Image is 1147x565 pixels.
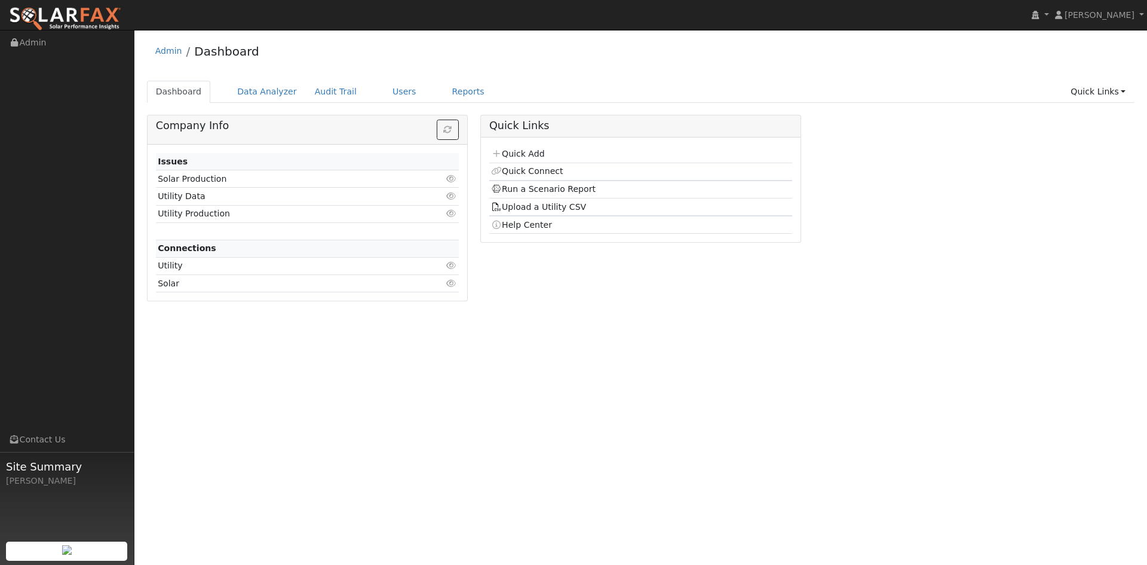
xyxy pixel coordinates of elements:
[158,243,216,253] strong: Connections
[194,44,259,59] a: Dashboard
[446,192,457,200] i: Click to view
[384,81,425,103] a: Users
[443,81,493,103] a: Reports
[6,459,128,475] span: Site Summary
[446,279,457,288] i: Click to view
[491,220,552,230] a: Help Center
[446,261,457,270] i: Click to view
[156,257,410,274] td: Utility
[156,170,410,188] td: Solar Production
[489,120,792,132] h5: Quick Links
[491,149,544,158] a: Quick Add
[1062,81,1134,103] a: Quick Links
[491,184,596,194] a: Run a Scenario Report
[156,120,459,132] h5: Company Info
[6,475,128,487] div: [PERSON_NAME]
[156,205,410,222] td: Utility Production
[446,175,457,183] i: Click to view
[62,545,72,555] img: retrieve
[491,202,586,212] a: Upload a Utility CSV
[156,275,410,292] td: Solar
[228,81,306,103] a: Data Analyzer
[147,81,211,103] a: Dashboard
[491,166,563,176] a: Quick Connect
[155,46,182,56] a: Admin
[1065,10,1134,20] span: [PERSON_NAME]
[446,209,457,218] i: Click to view
[158,157,188,166] strong: Issues
[306,81,366,103] a: Audit Trail
[156,188,410,205] td: Utility Data
[9,7,121,32] img: SolarFax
